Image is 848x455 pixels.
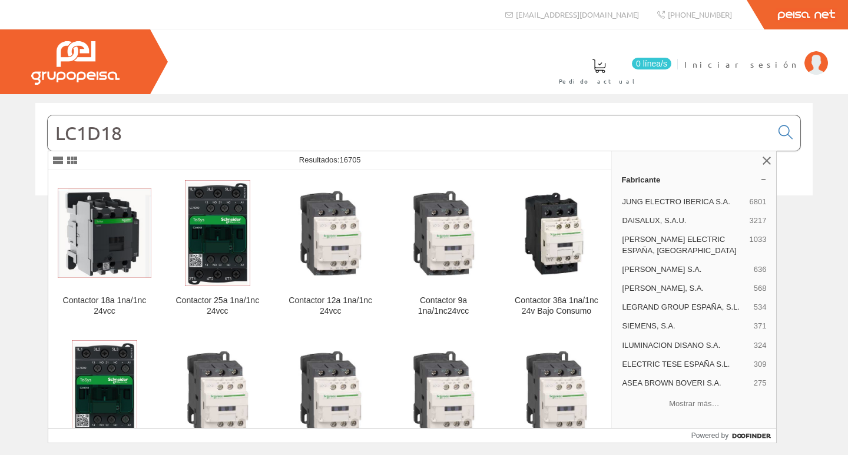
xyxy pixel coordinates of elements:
span: [PERSON_NAME] ELECTRIC ESPAÑA, [GEOGRAPHIC_DATA] [622,234,744,255]
div: © Grupo Peisa [35,210,813,220]
span: ASEA BROWN BOVERI S.A. [622,378,748,388]
span: [PERSON_NAME], S.A. [622,283,748,294]
span: 324 [754,340,767,351]
img: Contactor 25a 1na/1nc 24v Bajo Consumo [171,347,264,440]
span: ELECTRIC TESE ESPAÑA S.L. [622,359,748,370]
img: Contactor 32a 1na/1nc 24v Bajo Consumo [72,340,137,446]
span: 309 [754,359,767,370]
a: Iniciar sesión [684,49,828,60]
span: 3217 [749,215,766,226]
img: Contactor 9a 1na/1nc 24v Bajo Consumo [510,347,604,440]
a: Contactor 12a 1na/1nc 24vcc Contactor 12a 1na/1nc 24vcc [274,171,387,330]
input: Buscar... [48,115,771,151]
div: Contactor 25a 1na/1nc 24vcc [171,295,264,317]
img: Contactor 12a 1na/1nc 24v Bajo Consumo [397,347,491,440]
a: Contactor 9a 1na/1nc24vcc Contactor 9a 1na/1nc24vcc [387,171,500,330]
a: Contactor 18a 1na/1nc 24vcc Contactor 18a 1na/1nc 24vcc [48,171,161,330]
span: JUNG ELECTRO IBERICA S.A. [622,197,744,207]
img: Contactor 9a 1na/1nc24vcc [397,187,491,280]
a: Contactor 38a 1na/1nc 24v Bajo Consumo Contactor 38a 1na/1nc 24v Bajo Consumo [501,171,613,330]
div: Contactor 9a 1na/1nc24vcc [397,295,491,317]
div: Contactor 38a 1na/1nc 24v Bajo Consumo [510,295,604,317]
span: [PERSON_NAME] S.A. [622,264,748,275]
span: SIEMENS, S.A. [622,321,748,331]
img: Contactor 18a 1na/1nc 24vcc [58,188,151,278]
img: Contactor 12a 1na/1nc 24vcc [284,187,377,280]
span: 534 [754,302,767,313]
div: Contactor 18a 1na/1nc 24vcc [58,295,151,317]
span: Powered by [691,430,728,441]
span: 275 [754,378,767,388]
img: Contactor 18a 1na/1nc 24v Bajo Consumo [284,347,377,440]
a: Powered by [691,429,777,443]
span: 0 línea/s [632,58,671,69]
span: 636 [754,264,767,275]
span: ILUMINACION DISANO S.A. [622,340,748,351]
span: Resultados: [299,155,361,164]
img: Contactor 25a 1na/1nc 24vcc [185,180,250,286]
button: Mostrar más… [617,394,771,413]
span: 568 [754,283,767,294]
a: Fabricante [612,170,776,189]
span: 371 [754,321,767,331]
img: Grupo Peisa [31,41,120,85]
span: DAISALUX, S.A.U. [622,215,744,226]
span: Pedido actual [559,75,639,87]
span: Iniciar sesión [684,58,799,70]
span: LEGRAND GROUP ESPAÑA, S.L. [622,302,748,313]
span: 16705 [339,155,360,164]
span: [PHONE_NUMBER] [668,9,732,19]
div: Contactor 12a 1na/1nc 24vcc [284,295,377,317]
span: [EMAIL_ADDRESS][DOMAIN_NAME] [516,9,639,19]
img: Contactor 38a 1na/1nc 24v Bajo Consumo [510,187,604,280]
a: Contactor 25a 1na/1nc 24vcc Contactor 25a 1na/1nc 24vcc [161,171,274,330]
span: 1033 [749,234,766,255]
span: 6801 [749,197,766,207]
